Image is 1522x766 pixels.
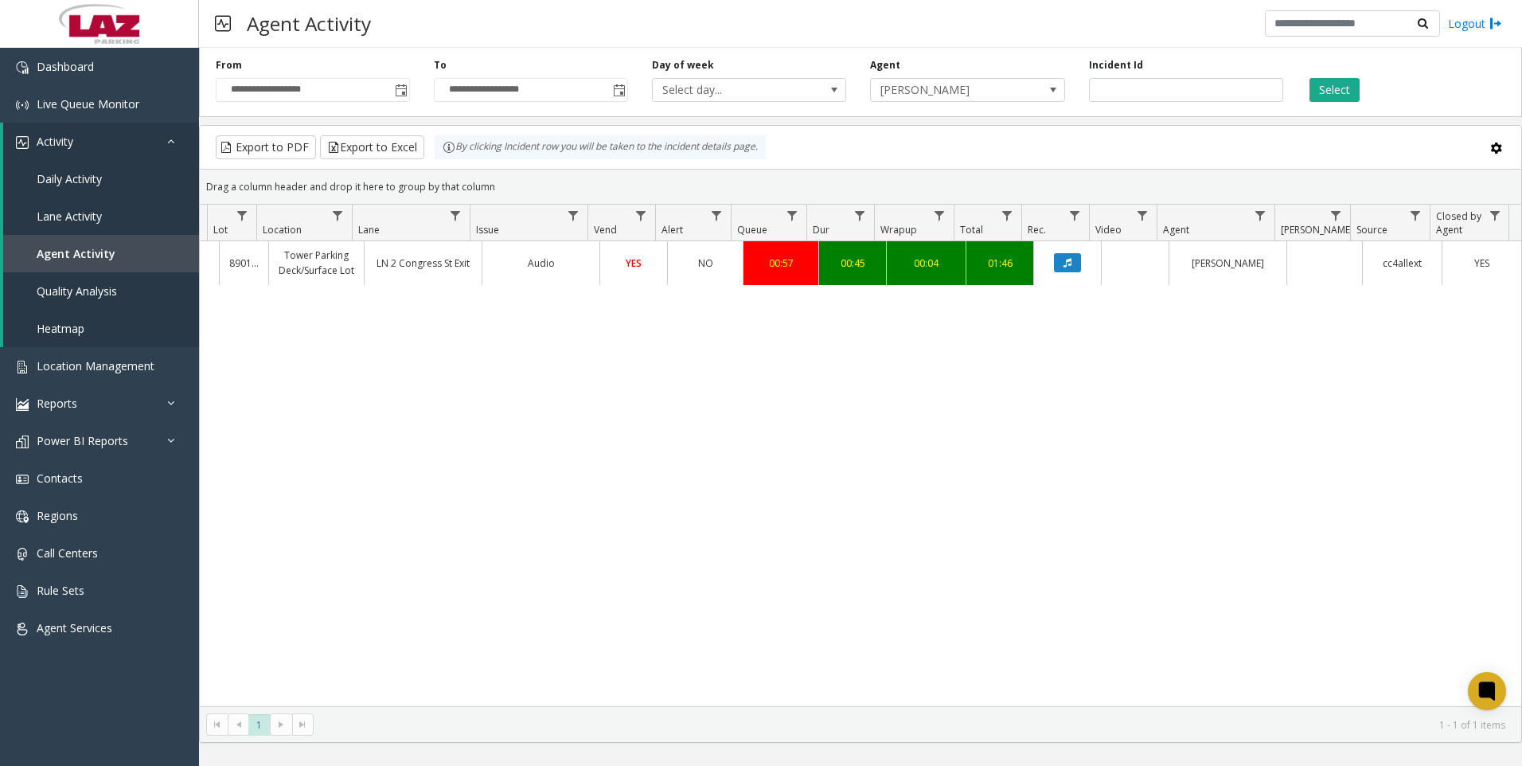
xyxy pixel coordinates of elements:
a: 00:57 [753,256,809,271]
a: YES [610,256,658,271]
span: Location Management [37,358,154,373]
span: Wrapup [880,223,917,236]
span: Contacts [37,471,83,486]
span: Select day... [653,79,807,101]
a: Lane Filter Menu [445,205,466,226]
span: Video [1095,223,1122,236]
a: Lane Activity [3,197,199,235]
span: Heatmap [37,321,84,336]
a: Activity [3,123,199,160]
img: 'icon' [16,61,29,74]
span: [PERSON_NAME] [871,79,1025,101]
img: 'icon' [16,136,29,149]
img: 'icon' [16,623,29,635]
a: Closed by Agent Filter Menu [1485,205,1506,226]
span: Location [263,223,302,236]
img: 'icon' [16,510,29,523]
span: Daily Activity [37,171,102,186]
span: Quality Analysis [37,283,117,299]
a: Tower Parking Deck/Surface Lot [279,248,354,278]
a: 00:45 [829,256,876,271]
span: Queue [737,223,767,236]
a: LN 2 Congress St Exit [374,256,472,271]
label: From [216,58,242,72]
img: 'icon' [16,361,29,373]
a: Audio [492,256,590,271]
span: Regions [37,508,78,523]
button: Select [1309,78,1360,102]
span: Lot [213,223,228,236]
a: 890133 [229,256,259,271]
span: [PERSON_NAME] [1281,223,1353,236]
img: 'icon' [16,548,29,561]
a: 00:04 [896,256,956,271]
a: Logout [1448,15,1502,32]
label: Incident Id [1089,58,1143,72]
label: To [434,58,447,72]
span: Agent Services [37,620,112,635]
a: Issue Filter Menu [563,205,584,226]
a: Agent Filter Menu [1250,205,1271,226]
img: 'icon' [16,473,29,486]
a: Source Filter Menu [1405,205,1426,226]
a: Daily Activity [3,160,199,197]
img: 'icon' [16,585,29,598]
a: Heatmap [3,310,199,347]
span: Live Queue Monitor [37,96,139,111]
span: YES [1474,256,1489,270]
span: Alert [661,223,683,236]
h3: Agent Activity [239,4,379,43]
a: Parker Filter Menu [1325,205,1347,226]
button: Export to PDF [216,135,316,159]
span: Activity [37,134,73,149]
a: Dur Filter Menu [849,205,871,226]
span: Dashboard [37,59,94,74]
div: By clicking Incident row you will be taken to the incident details page. [435,135,766,159]
span: Reports [37,396,77,411]
span: Closed by Agent [1436,209,1481,236]
span: Page 1 [248,714,270,736]
span: Source [1356,223,1387,236]
a: Alert Filter Menu [706,205,728,226]
a: Total Filter Menu [997,205,1018,226]
span: Agent Activity [37,246,115,261]
a: Video Filter Menu [1132,205,1153,226]
a: 01:46 [976,256,1024,271]
div: Drag a column header and drop it here to group by that column [200,173,1521,201]
span: Toggle popup [610,79,627,101]
img: 'icon' [16,398,29,411]
span: YES [626,256,642,270]
kendo-pager-info: 1 - 1 of 1 items [323,718,1505,732]
span: Vend [594,223,617,236]
a: Queue Filter Menu [782,205,803,226]
img: 'icon' [16,99,29,111]
a: [PERSON_NAME] [1179,256,1277,271]
span: Agent [1163,223,1189,236]
label: Agent [870,58,900,72]
img: 'icon' [16,436,29,448]
button: Export to Excel [320,135,424,159]
span: Total [960,223,983,236]
a: Location Filter Menu [327,205,349,226]
a: cc4allext [1372,256,1432,271]
a: YES [1452,256,1512,271]
span: Dur [813,223,829,236]
span: Call Centers [37,545,98,561]
span: Lane [358,223,380,236]
a: Agent Activity [3,235,199,272]
a: Vend Filter Menu [630,205,652,226]
div: Data table [200,205,1521,706]
span: Rule Sets [37,583,84,598]
label: Day of week [652,58,714,72]
span: Issue [476,223,499,236]
img: logout [1489,15,1502,32]
span: Toggle popup [392,79,409,101]
a: NO [677,256,733,271]
span: Lane Activity [37,209,102,224]
a: Wrapup Filter Menu [929,205,950,226]
a: Lot Filter Menu [232,205,253,226]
